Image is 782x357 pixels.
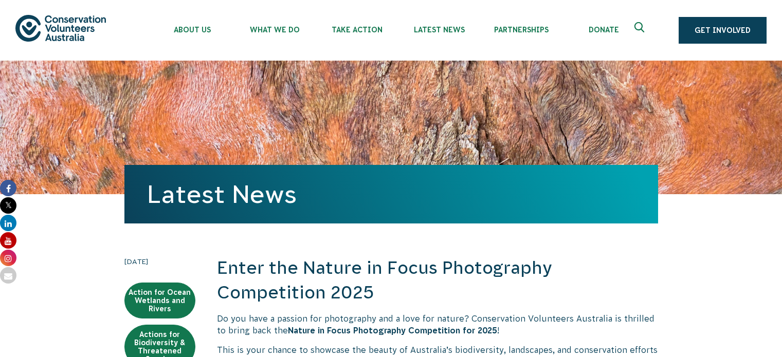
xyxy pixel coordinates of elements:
[217,256,658,305] h2: Enter the Nature in Focus Photography Competition 2025
[124,283,195,318] a: Action for Ocean Wetlands and Rivers
[217,313,658,336] p: Do you have a passion for photography and a love for nature? Conservation Volunteers Australia is...
[15,15,106,41] img: logo.svg
[124,256,195,267] time: [DATE]
[398,26,480,34] span: Latest News
[480,26,562,34] span: Partnerships
[628,18,653,43] button: Expand search box Close search box
[316,26,398,34] span: Take Action
[634,22,647,39] span: Expand search box
[562,26,645,34] span: Donate
[288,326,497,335] strong: Nature in Focus Photography Competition for 2025
[679,17,767,44] a: Get Involved
[233,26,316,34] span: What We Do
[147,180,297,208] a: Latest News
[151,26,233,34] span: About Us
